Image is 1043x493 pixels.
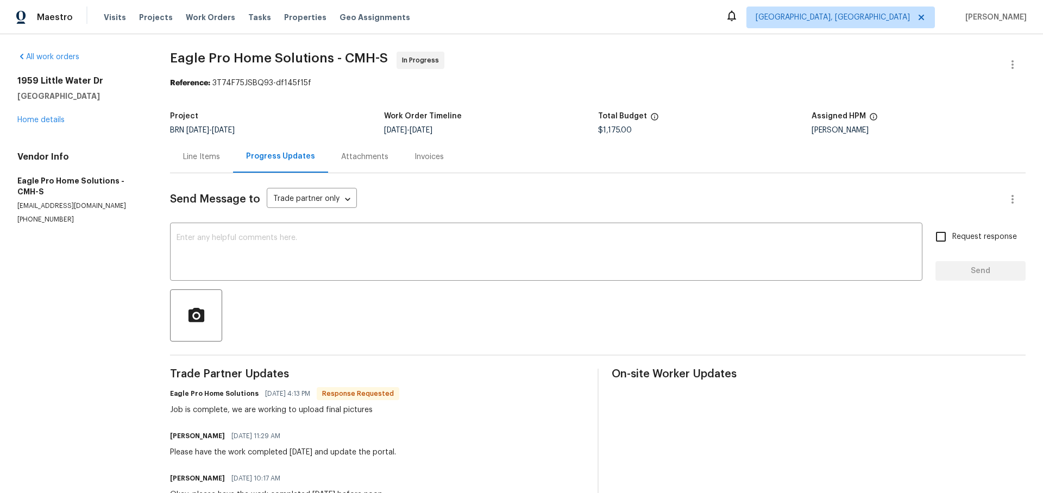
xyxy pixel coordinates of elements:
h5: Project [170,112,198,120]
div: 3T74F75JSBQ93-df145f15f [170,78,1026,89]
span: The total cost of line items that have been proposed by Opendoor. This sum includes line items th... [650,112,659,127]
div: Job is complete, we are working to upload final pictures [170,404,399,415]
p: [EMAIL_ADDRESS][DOMAIN_NAME] [17,201,144,211]
span: - [186,127,235,134]
div: Line Items [183,151,220,162]
div: Invoices [414,151,444,162]
span: [DATE] [410,127,432,134]
span: [DATE] 10:17 AM [231,473,280,484]
span: On-site Worker Updates [612,369,1026,380]
span: The hpm assigned to this work order. [869,112,878,127]
span: Trade Partner Updates [170,369,584,380]
span: [DATE] 4:13 PM [265,388,310,399]
span: In Progress [402,55,443,66]
h5: Assigned HPM [812,112,866,120]
div: Attachments [341,151,388,162]
h5: Work Order Timeline [384,112,462,120]
a: All work orders [17,53,79,61]
span: Work Orders [186,12,235,23]
h6: [PERSON_NAME] [170,431,225,441]
span: [DATE] [384,127,407,134]
h5: Total Budget [598,112,647,120]
span: BRN [170,127,235,134]
div: Trade partner only [267,191,357,208]
div: Progress Updates [246,151,315,162]
span: [DATE] 11:29 AM [231,431,280,441]
p: [PHONE_NUMBER] [17,215,144,224]
span: [DATE] [186,127,209,134]
h5: Eagle Pro Home Solutions - CMH-S [17,175,144,197]
span: $1,175.00 [598,127,632,134]
h4: Vendor Info [17,151,144,162]
span: [PERSON_NAME] [961,12,1027,23]
span: Eagle Pro Home Solutions - CMH-S [170,52,388,65]
span: Send Message to [170,194,260,205]
span: Request response [952,231,1017,243]
div: Please have the work completed [DATE] and update the portal. [170,447,396,458]
h5: [GEOGRAPHIC_DATA] [17,91,144,102]
span: [GEOGRAPHIC_DATA], [GEOGRAPHIC_DATA] [756,12,910,23]
span: - [384,127,432,134]
h6: Eagle Pro Home Solutions [170,388,259,399]
span: [DATE] [212,127,235,134]
span: Projects [139,12,173,23]
a: Home details [17,116,65,124]
h2: 1959 Little Water Dr [17,75,144,86]
span: Visits [104,12,126,23]
span: Properties [284,12,326,23]
div: [PERSON_NAME] [812,127,1026,134]
b: Reference: [170,79,210,87]
span: Maestro [37,12,73,23]
span: Geo Assignments [340,12,410,23]
span: Response Requested [318,388,398,399]
h6: [PERSON_NAME] [170,473,225,484]
span: Tasks [248,14,271,21]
